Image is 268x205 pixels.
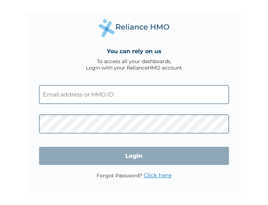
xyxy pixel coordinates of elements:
img: Reliance Health's Logo [99,19,170,37]
div: To access all your dashboards, Login with your RelianceHMO account [86,58,182,71]
p: Forgot Password? [97,172,172,179]
a: Click here [144,172,172,179]
input: Login [39,147,229,165]
input: Email address or HMO ID [39,85,229,104]
h4: You can rely on us [107,48,162,55]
